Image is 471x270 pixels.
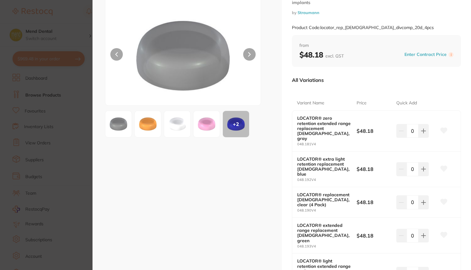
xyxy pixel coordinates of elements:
button: +2 [223,111,249,137]
div: Message content [27,13,111,107]
small: 048.192V4 [297,178,357,182]
div: Hi [PERSON_NAME], ​ Starting [DATE], we’re making some updates to our product offerings on the Re... [27,13,111,160]
img: Profile image for Restocq [14,15,24,25]
p: Variant Name [297,100,324,106]
p: Quick Add [396,100,417,106]
div: + 2 [223,111,249,137]
p: All Variations [292,77,324,83]
img: aGVpPTMwMA [166,113,188,135]
b: $48.18 [357,232,392,239]
button: Enter Contract Price [403,52,448,57]
small: 048.193V4 [297,244,357,248]
b: LOCATOR® extra light retention replacement [DEMOGRAPHIC_DATA], blue [297,157,351,177]
img: aGVpPTMwMA [136,7,229,105]
small: 048.190V4 [297,208,357,212]
small: Product Code: locator_rep_[DEMOGRAPHIC_DATA]_divcomp_20d_4pcs [292,25,434,30]
img: aGVpPTMwMA [195,113,218,135]
small: by [292,10,461,15]
small: 048.181V4 [297,142,357,146]
b: $48.18 [357,166,392,172]
img: aGVpPTMwMA [107,113,130,135]
img: aGVpPTMwMA [137,113,159,135]
a: Straumann [298,10,319,15]
b: $48.18 [357,127,392,134]
span: from [299,42,454,49]
p: Message from Restocq, sent Just now [27,110,111,115]
b: $48.18 [299,50,344,59]
div: message notification from Restocq, Just now. Hi Arthur, ​ Starting 11 August, we’re making some u... [9,9,116,119]
label: i [448,52,453,57]
p: Price [357,100,367,106]
b: LOCATOR® zero retention extended range replacement [DEMOGRAPHIC_DATA], gray [297,116,351,141]
span: excl. GST [325,53,344,59]
b: $48.18 [357,199,392,206]
b: LOCATOR® extended range replacement [DEMOGRAPHIC_DATA], green [297,223,351,243]
b: LOCATOR® replacement [DEMOGRAPHIC_DATA], clear (4 Pack) [297,192,351,207]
